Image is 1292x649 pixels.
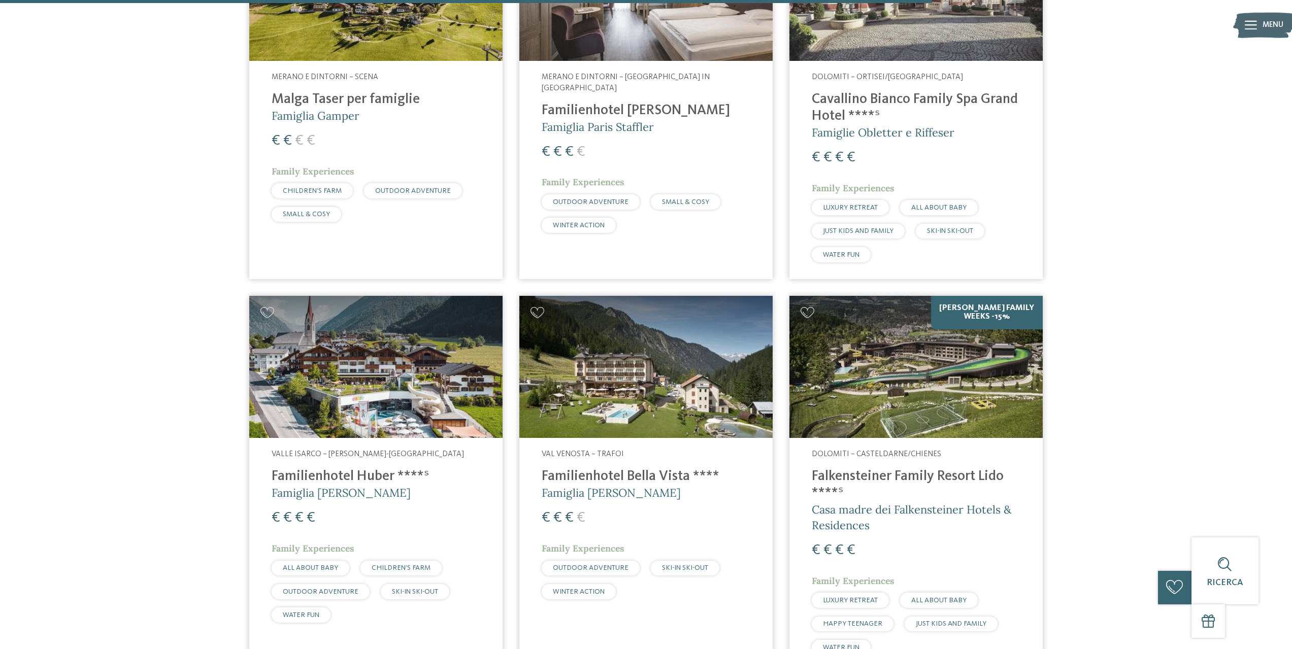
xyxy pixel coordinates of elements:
span: € [847,543,855,558]
span: € [565,510,574,525]
span: Famiglia Paris Staffler [542,120,654,134]
h4: Familienhotel Huber ****ˢ [272,468,480,485]
span: € [295,510,304,525]
span: WINTER ACTION [553,588,605,595]
span: OUTDOOR ADVENTURE [283,588,358,595]
span: Valle Isarco – [PERSON_NAME]-[GEOGRAPHIC_DATA] [272,450,464,458]
span: € [835,150,844,165]
span: Family Experiences [812,575,895,587]
span: € [553,145,562,159]
span: ALL ABOUT BABY [283,564,338,571]
span: OUTDOOR ADVENTURE [553,198,628,206]
span: € [283,133,292,148]
span: € [272,510,280,525]
span: Famiglia Gamper [272,109,359,123]
span: Merano e dintorni – Scena [272,73,378,81]
span: OUTDOOR ADVENTURE [375,187,451,194]
span: JUST KIDS AND FAMILY [916,620,986,627]
span: € [577,145,585,159]
span: € [565,145,574,159]
span: CHILDREN’S FARM [283,187,342,194]
span: HAPPY TEENAGER [823,620,882,627]
span: Family Experiences [272,165,354,177]
h4: Falkensteiner Family Resort Lido ****ˢ [812,468,1020,502]
span: Ricerca [1207,578,1243,587]
span: € [823,543,832,558]
span: € [812,543,820,558]
img: Cercate un hotel per famiglie? Qui troverete solo i migliori! [519,296,773,438]
span: WATER FUN [283,611,319,619]
span: Famiglie Obletter e Riffeser [812,125,954,140]
span: SKI-IN SKI-OUT [662,564,708,571]
span: Family Experiences [272,542,354,554]
img: Cercate un hotel per famiglie? Qui troverete solo i migliori! [789,296,1043,438]
h4: Familienhotel Bella Vista **** [542,468,750,485]
span: WINTER ACTION [553,222,605,229]
span: OUTDOOR ADVENTURE [553,564,628,571]
span: SMALL & COSY [662,198,709,206]
span: Famiglia [PERSON_NAME] [542,486,681,500]
span: Family Experiences [542,542,624,554]
span: Val Venosta – Trafoi [542,450,624,458]
span: ALL ABOUT BABY [911,204,967,211]
span: € [307,133,315,148]
span: € [823,150,832,165]
span: € [812,150,820,165]
span: LUXURY RETREAT [823,204,878,211]
span: CHILDREN’S FARM [372,564,430,571]
span: € [283,510,292,525]
span: € [577,510,585,525]
span: Family Experiences [542,176,624,188]
span: Family Experiences [812,182,895,194]
span: € [847,150,855,165]
span: € [295,133,304,148]
span: € [272,133,280,148]
h4: Malga Taser per famiglie [272,91,480,108]
span: Famiglia [PERSON_NAME] [272,486,411,500]
span: € [542,510,550,525]
span: € [307,510,315,525]
span: JUST KIDS AND FAMILY [823,227,893,234]
span: Casa madre dei Falkensteiner Hotels & Residences [812,502,1011,532]
span: SMALL & COSY [283,211,330,218]
span: € [553,510,562,525]
img: Cercate un hotel per famiglie? Qui troverete solo i migliori! [249,296,503,438]
span: WATER FUN [823,251,859,258]
h4: Cavallino Bianco Family Spa Grand Hotel ****ˢ [812,91,1020,125]
h4: Familienhotel [PERSON_NAME] [542,103,750,119]
span: Dolomiti – Ortisei/[GEOGRAPHIC_DATA] [812,73,963,81]
span: SKI-IN SKI-OUT [392,588,438,595]
span: LUXURY RETREAT [823,597,878,604]
span: Dolomiti – Casteldarne/Chienes [812,450,941,458]
span: SKI-IN SKI-OUT [927,227,973,234]
span: € [542,145,550,159]
span: € [835,543,844,558]
span: ALL ABOUT BABY [911,597,967,604]
span: Merano e dintorni – [GEOGRAPHIC_DATA] in [GEOGRAPHIC_DATA] [542,73,710,92]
